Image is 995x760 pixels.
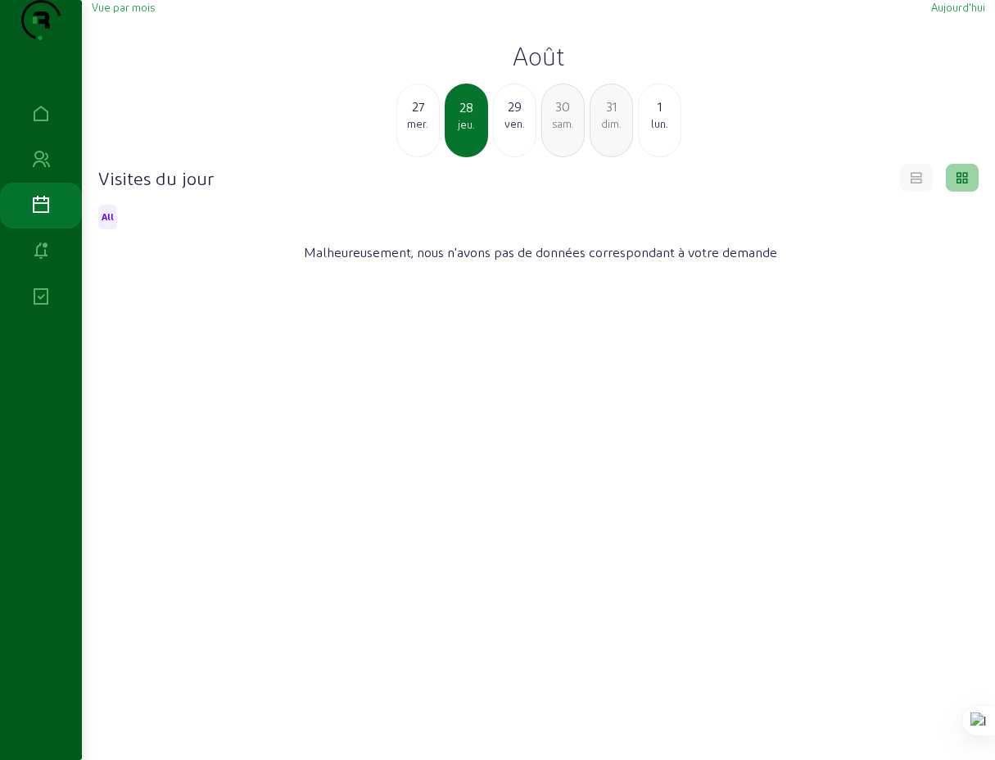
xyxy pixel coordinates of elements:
[590,116,632,131] div: dim.
[304,242,777,262] span: Malheureusement, nous n'avons pas de données correspondant à votre demande
[92,1,155,13] span: Vue par mois
[98,166,214,189] h4: Visites du jour
[102,211,114,223] span: All
[542,97,584,116] div: 30
[494,116,536,131] div: ven.
[639,116,681,131] div: lun.
[446,97,486,117] div: 28
[931,1,985,13] span: Aujourd'hui
[494,97,536,116] div: 29
[92,41,985,70] h2: Août
[397,116,439,131] div: mer.
[590,97,632,116] div: 31
[446,117,486,132] div: jeu.
[542,116,584,131] div: sam.
[639,97,681,116] div: 1
[397,97,439,116] div: 27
